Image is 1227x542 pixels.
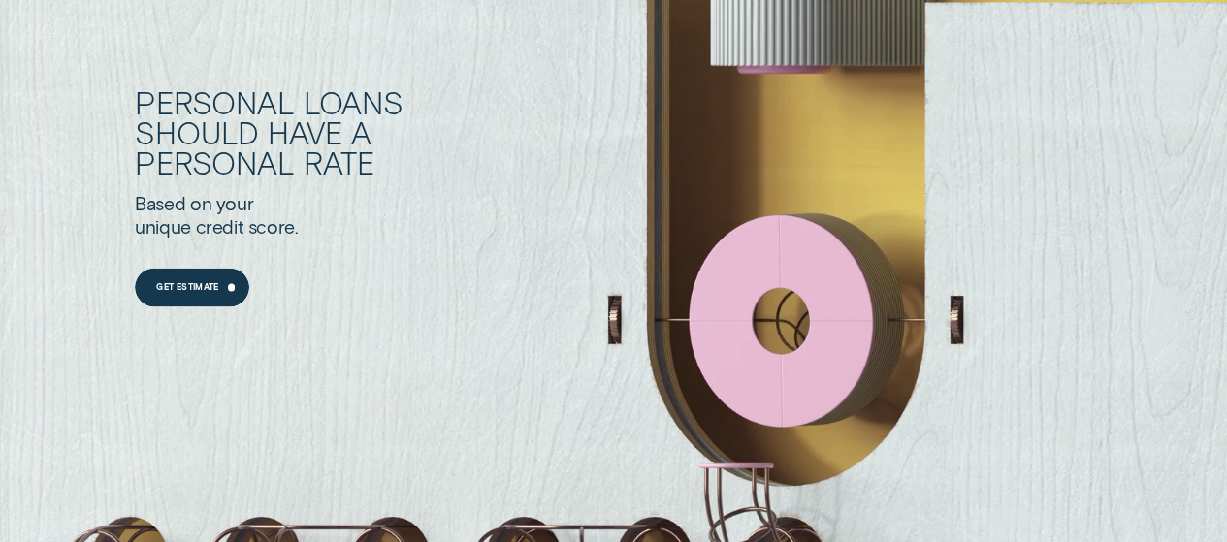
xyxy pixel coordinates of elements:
div: unique [135,215,191,239]
a: Get Estimate [135,268,249,306]
div: Personal [135,87,294,117]
div: score. [248,215,299,239]
div: credit [195,215,243,239]
div: rate [304,147,376,177]
div: a [351,117,371,147]
div: personal [135,147,294,177]
div: have [268,117,343,147]
div: Based [135,192,185,215]
div: on [190,192,211,215]
div: Loans [304,87,404,117]
div: your [216,192,253,215]
div: should [135,117,259,147]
